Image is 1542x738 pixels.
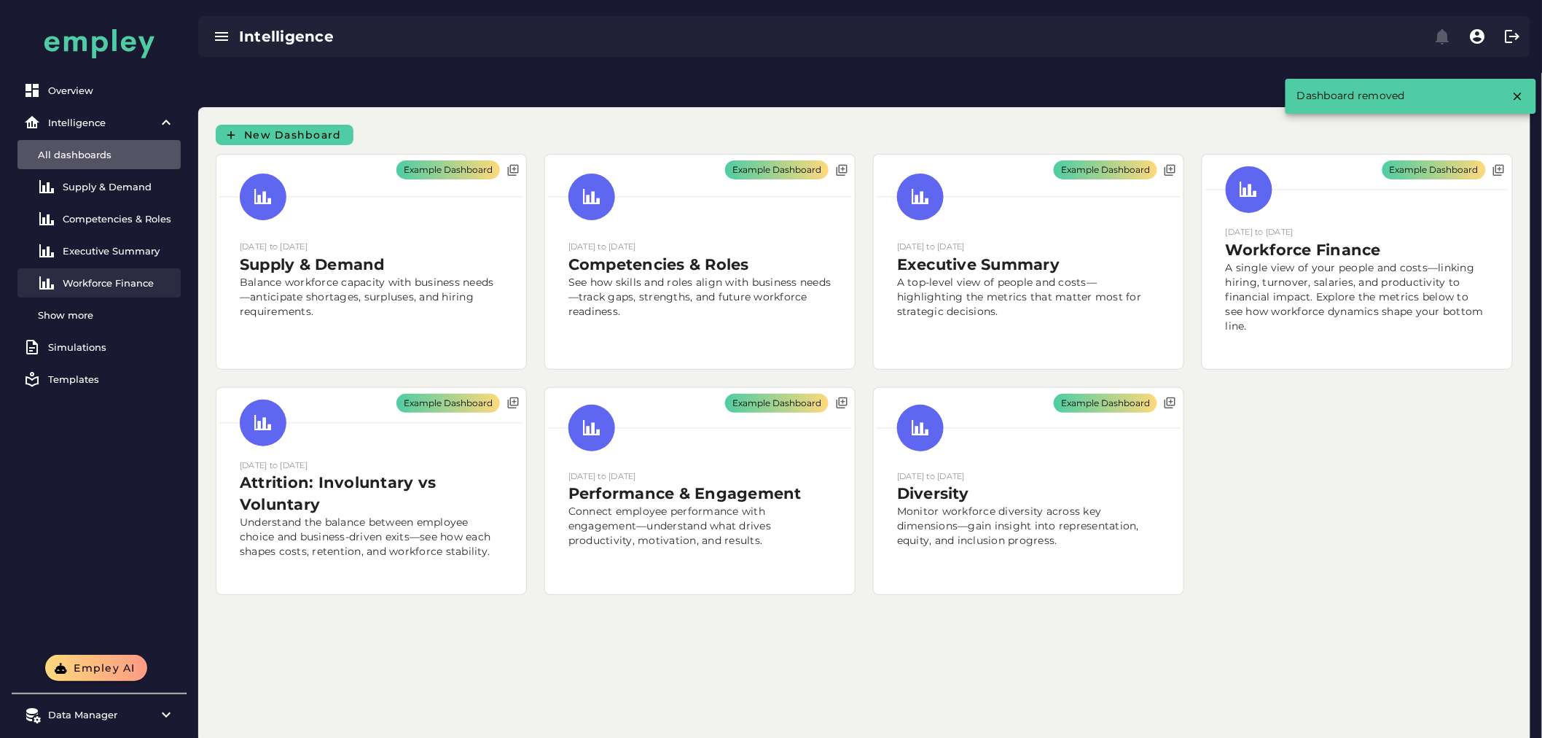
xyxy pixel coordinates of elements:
[239,26,832,47] div: Intelligence
[17,204,181,233] a: Competencies & Roles
[38,309,175,321] div: Show more
[38,149,175,160] div: All dashboards
[48,709,150,720] div: Data Manager
[63,277,175,289] div: Workforce Finance
[63,213,175,225] div: Competencies & Roles
[17,172,181,201] a: Supply & Demand
[17,333,181,362] a: Simulations
[1285,79,1506,114] div: Dashboard removed
[17,236,181,265] a: Executive Summary
[45,655,147,681] button: Empley AI
[48,341,175,353] div: Simulations
[48,117,150,128] div: Intelligence
[73,661,136,675] span: Empley AI
[48,373,175,385] div: Templates
[216,125,353,145] button: New Dashboard
[17,76,181,105] a: Overview
[17,365,181,394] a: Templates
[17,268,181,298] a: Workforce Finance
[48,85,175,96] div: Overview
[63,181,175,193] div: Supply & Demand
[243,128,342,141] span: New Dashboard
[17,140,181,169] a: All dashboards
[63,245,175,257] div: Executive Summary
